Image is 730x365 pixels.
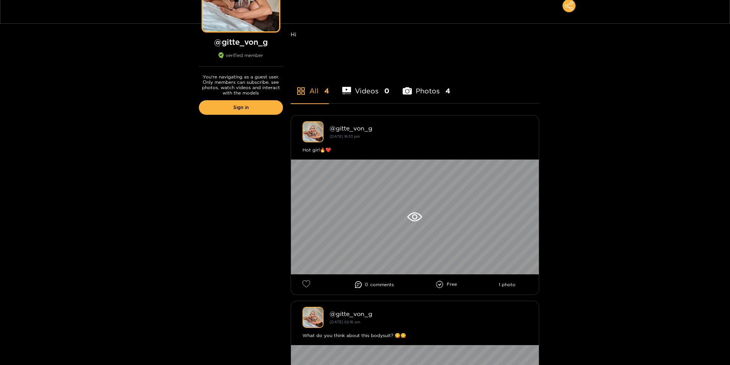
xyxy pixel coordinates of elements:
small: [DATE] 02:16 am [330,320,360,324]
div: What do you think about this bodysuit? 😋😋 [302,332,527,339]
li: Free [436,281,457,288]
div: @ gitte_von_g [330,310,527,317]
li: Videos [342,69,390,103]
div: verified member [199,52,283,67]
div: Hot girl🔥❤️ [302,146,527,154]
small: [DATE] 16:33 pm [330,134,360,139]
div: Hi [291,24,539,45]
li: 1 photo [499,282,515,287]
div: @ gitte_von_g [330,125,527,132]
span: comment s [370,282,394,287]
li: 0 [355,281,394,288]
li: Photos [403,69,450,103]
img: gitte_von_g [302,121,324,142]
span: 4 [324,86,329,96]
span: 4 [445,86,450,96]
li: All [291,69,329,103]
img: gitte_von_g [302,307,324,328]
a: Sign in [199,100,283,115]
span: appstore [296,86,306,96]
span: 0 [384,86,389,96]
p: You're navigating as a guest user. Only members can subscribe, see photos, watch videos and inter... [199,74,283,96]
h1: @ gitte_von_g [199,37,283,47]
